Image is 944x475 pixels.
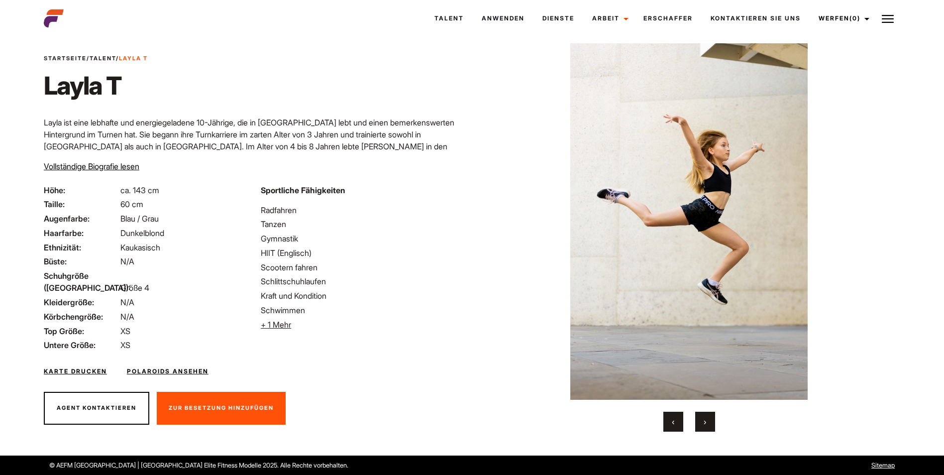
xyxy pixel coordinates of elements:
[44,198,118,210] span: Taille:
[261,185,345,195] strong: Sportliche Fähigkeiten
[44,54,148,63] span: / /
[44,311,118,323] span: Körbchengröße:
[157,392,286,425] button: Zur Besetzung hinzufügen
[44,117,466,188] p: Layla ist eine lebhafte und energiegeladene 10-Jährige, die in [GEOGRAPHIC_DATA] lebt und einen b...
[120,283,149,293] span: Größe 4
[261,218,466,230] li: Tanzen
[702,5,810,32] a: Kontaktieren Sie uns
[473,5,533,32] a: Anwenden
[871,462,895,469] a: Sitemap
[819,14,849,22] font: Werfen
[120,242,160,252] span: Kaukasisch
[261,290,466,302] li: Kraft und Kondition
[849,14,860,22] span: (0)
[261,204,466,216] li: Radfahren
[425,5,473,32] a: Talent
[120,340,130,350] span: XS
[261,247,466,259] li: HIIT (Englisch)
[672,417,674,427] span: Vorhergehend
[261,320,291,330] span: + 1 Mehr
[90,55,116,62] a: Talent
[261,304,466,316] li: Schwimmen
[169,404,274,411] span: Zur Besetzung hinzufügen
[583,5,634,32] a: Arbeit
[261,275,466,287] li: Schlittschuhlaufen
[44,161,139,171] span: Vollständige Biografie lesen
[44,325,118,337] span: Top Größe:
[261,233,466,244] li: Gymnastik
[44,227,118,239] span: Haarfarbe:
[120,228,164,238] span: Dunkelblond
[44,55,87,62] a: Startseite
[704,417,706,427] span: Nächster
[120,312,134,322] span: N/A
[120,297,134,307] span: N/A
[44,184,118,196] span: Höhe:
[120,214,159,224] span: Blau / Grau
[634,5,702,32] a: Erschaffer
[120,199,143,209] span: 60 cm
[44,160,139,172] button: Vollständige Biografie lesen
[49,461,537,470] p: © AEFM [GEOGRAPHIC_DATA] | [GEOGRAPHIC_DATA] Elite Fitness Modelle 2025. Alle Rechte vorbehalten.
[120,326,130,336] span: XS
[44,213,118,225] span: Augenfarbe:
[120,185,159,195] span: ca. 143 cm
[533,5,583,32] a: Dienste
[44,270,118,294] span: Schuhgröße ([GEOGRAPHIC_DATA]):
[261,261,466,273] li: Scootern fahren
[882,13,894,25] img: Burger-Symbol
[44,367,107,376] a: Karte drucken
[44,392,149,425] button: Agent kontaktieren
[44,8,64,28] img: cropped-aefm-brand-fav-22-square.png
[44,71,148,101] h1: Layla T
[119,55,148,62] strong: Layla T
[44,339,118,351] span: Untere Größe:
[496,43,882,400] img: 0B5A8719
[44,241,118,253] span: Ethnizität:
[44,296,118,308] span: Kleidergröße:
[120,256,134,266] span: N/A
[810,5,875,32] a: Werfen(0)
[44,255,118,267] span: Büste:
[127,367,209,376] a: Polaroids ansehen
